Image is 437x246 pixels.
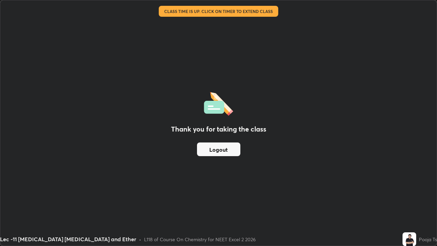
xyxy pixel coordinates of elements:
div: • [139,236,141,243]
button: Logout [197,142,240,156]
div: Pooja Ts [419,236,437,243]
div: L118 of Course On Chemistry for NEET Excel 2 2026 [144,236,256,243]
img: 72d189469a4d4c36b4c638edf2063a7f.jpg [403,232,416,246]
img: offlineFeedback.1438e8b3.svg [204,90,233,116]
h2: Thank you for taking the class [171,124,266,134]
